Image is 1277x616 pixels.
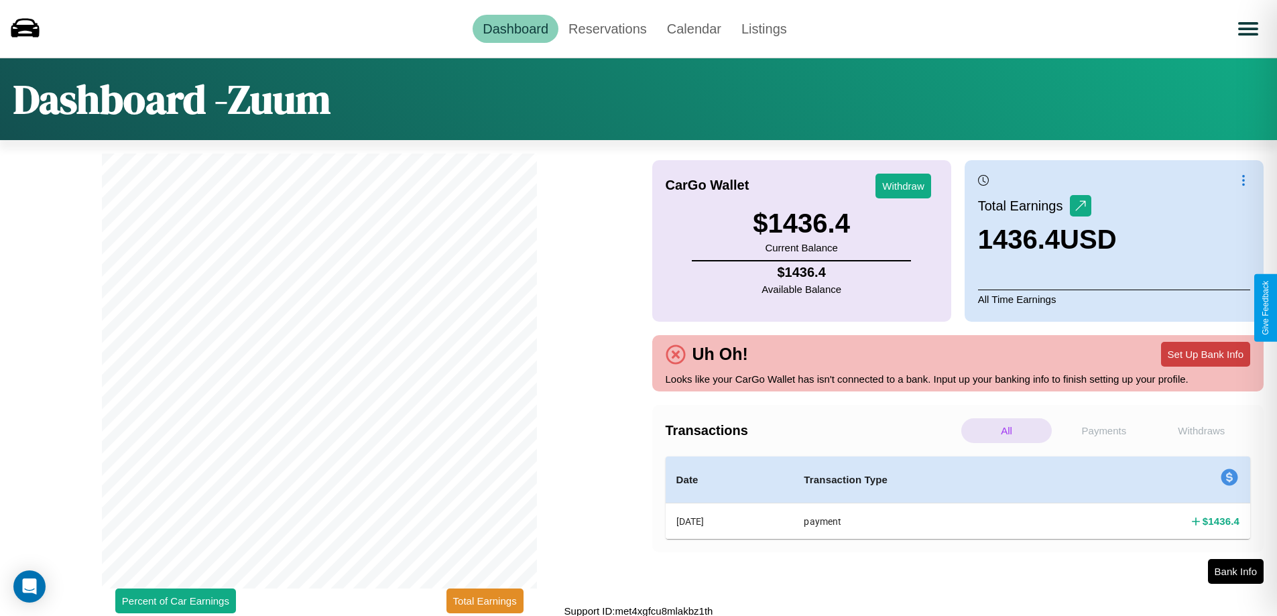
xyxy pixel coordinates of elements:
p: Withdraws [1156,418,1247,443]
h4: $ 1436.4 [1203,514,1239,528]
p: Current Balance [753,239,850,257]
h4: Transactions [666,423,958,438]
h1: Dashboard - Zuum [13,72,330,127]
a: Calendar [657,15,731,43]
a: Dashboard [473,15,558,43]
th: [DATE] [666,503,794,540]
button: Bank Info [1208,559,1264,584]
p: Looks like your CarGo Wallet has isn't connected to a bank. Input up your banking info to finish ... [666,370,1251,388]
h4: Transaction Type [804,472,1054,488]
button: Withdraw [875,174,931,198]
table: simple table [666,456,1251,539]
h4: Uh Oh! [686,345,755,364]
h3: 1436.4 USD [978,225,1117,255]
button: Percent of Car Earnings [115,589,236,613]
a: Listings [731,15,797,43]
h4: $ 1436.4 [762,265,841,280]
button: Total Earnings [446,589,524,613]
p: All Time Earnings [978,290,1250,308]
h4: Date [676,472,783,488]
h3: $ 1436.4 [753,208,850,239]
h4: CarGo Wallet [666,178,749,193]
p: Total Earnings [978,194,1070,218]
button: Open menu [1229,10,1267,48]
a: Reservations [558,15,657,43]
th: payment [793,503,1065,540]
div: Give Feedback [1261,281,1270,335]
button: Set Up Bank Info [1161,342,1250,367]
p: Available Balance [762,280,841,298]
div: Open Intercom Messenger [13,570,46,603]
p: Payments [1058,418,1149,443]
p: All [961,418,1052,443]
